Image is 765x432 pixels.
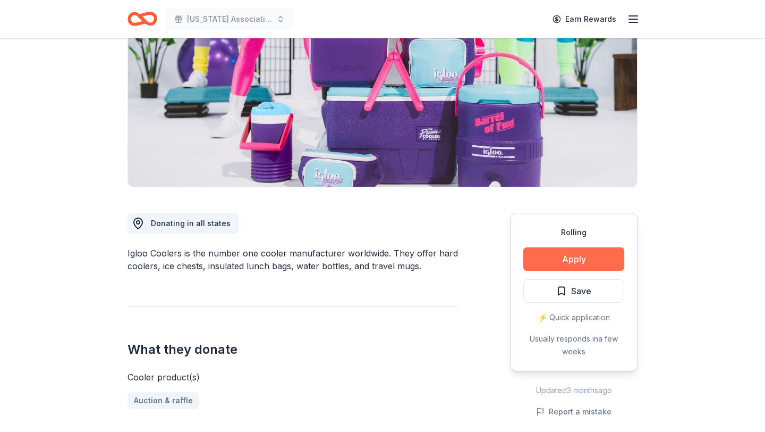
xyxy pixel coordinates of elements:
div: Rolling [523,226,624,239]
a: Earn Rewards [546,10,623,29]
span: Donating in all states [151,219,231,228]
button: Save [523,279,624,303]
button: Apply [523,247,624,271]
div: Igloo Coolers is the number one cooler manufacturer worldwide. They offer hard coolers, ice chest... [127,247,459,272]
span: Save [571,284,591,298]
div: ⚡️ Quick application [523,311,624,324]
a: Auction & raffle [127,392,199,409]
div: Updated 3 months ago [510,384,637,397]
div: Usually responds in a few weeks [523,333,624,358]
h2: What they donate [127,341,459,358]
button: Report a mistake [536,405,611,418]
button: [US_STATE] Association of Emergency Managers Annual Conference [166,9,293,30]
div: Cooler product(s) [127,371,459,384]
span: [US_STATE] Association of Emergency Managers Annual Conference [187,13,272,26]
a: Home [127,6,157,31]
